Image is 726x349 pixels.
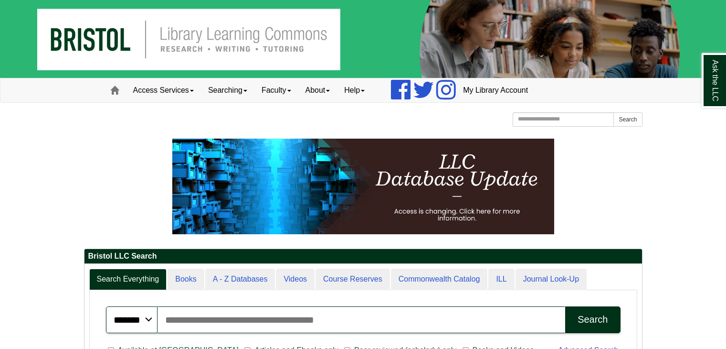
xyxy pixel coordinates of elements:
[298,78,337,102] a: About
[456,78,535,102] a: My Library Account
[254,78,298,102] a: Faculty
[337,78,372,102] a: Help
[391,269,488,290] a: Commonwealth Catalog
[84,249,642,264] h2: Bristol LLC Search
[205,269,275,290] a: A - Z Databases
[516,269,587,290] a: Journal Look-Up
[126,78,201,102] a: Access Services
[201,78,254,102] a: Searching
[578,314,608,325] div: Search
[276,269,315,290] a: Videos
[168,269,204,290] a: Books
[565,306,620,333] button: Search
[488,269,514,290] a: ILL
[316,269,390,290] a: Course Reserves
[89,269,167,290] a: Search Everything
[613,112,642,127] button: Search
[172,139,554,234] img: HTML tutorial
